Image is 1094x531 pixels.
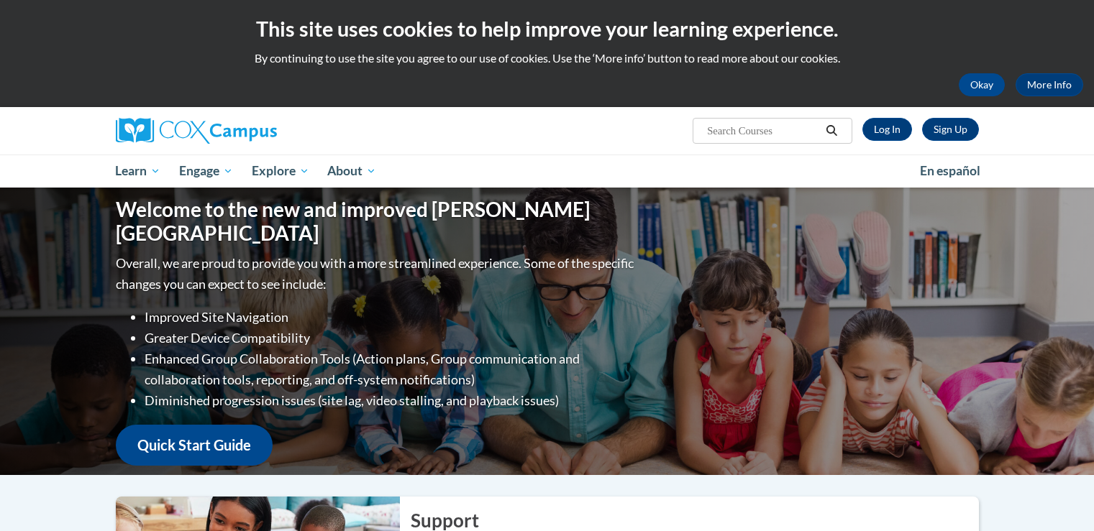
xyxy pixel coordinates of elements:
span: En español [920,163,980,178]
p: Overall, we are proud to provide you with a more streamlined experience. Some of the specific cha... [116,253,637,295]
h1: Welcome to the new and improved [PERSON_NAME][GEOGRAPHIC_DATA] [116,198,637,246]
span: Explore [252,162,309,180]
input: Search Courses [706,122,821,139]
a: Learn [106,154,170,188]
span: About [327,162,376,180]
a: En español [911,156,990,186]
li: Diminished progression issues (site lag, video stalling, and playback issues) [145,390,637,411]
img: Cox Campus [116,118,277,144]
li: Greater Device Compatibility [145,328,637,348]
a: Log In [862,118,912,141]
a: Explore [242,154,319,188]
div: Main menu [94,154,1000,188]
li: Improved Site Navigation [145,307,637,328]
a: More Info [1016,73,1083,96]
a: Register [922,118,979,141]
a: Quick Start Guide [116,425,273,466]
a: About [318,154,386,188]
span: Learn [115,162,160,180]
button: Search [821,122,842,139]
p: By continuing to use the site you agree to our use of cookies. Use the ‘More info’ button to read... [11,50,1083,66]
h2: This site uses cookies to help improve your learning experience. [11,14,1083,43]
span: Engage [179,162,233,180]
li: Enhanced Group Collaboration Tools (Action plans, Group communication and collaboration tools, re... [145,348,637,390]
a: Cox Campus [116,118,389,144]
button: Okay [959,73,1005,96]
a: Engage [170,154,242,188]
